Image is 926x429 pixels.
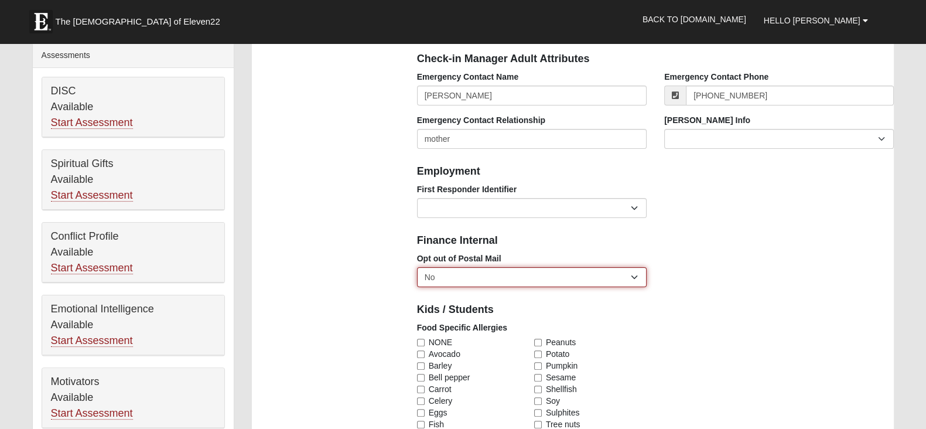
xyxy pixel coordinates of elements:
[664,71,768,83] label: Emergency Contact Phone
[417,183,517,195] label: First Responder Identifier
[429,348,460,360] span: Avocado
[417,409,425,417] input: Eggs
[417,53,894,66] h4: Check-in Manager Adult Attributes
[417,386,425,393] input: Carrot
[417,304,894,316] h4: Kids / Students
[546,383,577,395] span: Shellfish
[417,397,425,405] input: Celery
[534,350,542,358] input: Potato
[417,253,501,264] label: Opt out of Postal Mail
[546,348,569,360] span: Potato
[534,409,542,417] input: Sulphites
[42,77,224,137] div: DISC Available
[417,362,425,370] input: Barley
[429,336,452,348] span: NONE
[534,339,542,346] input: Peanuts
[51,407,133,420] a: Start Assessment
[546,360,578,372] span: Pumpkin
[33,43,234,68] div: Assessments
[634,5,755,34] a: Back to [DOMAIN_NAME]
[51,117,133,129] a: Start Assessment
[29,10,53,33] img: Eleven22 logo
[51,335,133,347] a: Start Assessment
[546,336,576,348] span: Peanuts
[42,368,224,428] div: Motivators Available
[546,372,576,383] span: Sesame
[417,421,425,428] input: Fish
[417,374,425,382] input: Bell pepper
[764,16,860,25] span: Hello [PERSON_NAME]
[546,395,560,407] span: Soy
[417,71,519,83] label: Emergency Contact Name
[417,339,425,346] input: NONE
[23,4,258,33] a: The [DEMOGRAPHIC_DATA] of Eleven22
[417,322,507,333] label: Food Specific Allergies
[664,114,750,126] label: [PERSON_NAME] Info
[546,407,580,418] span: Sulphites
[42,223,224,282] div: Conflict Profile Available
[51,189,133,202] a: Start Assessment
[534,421,542,428] input: Tree nuts
[417,350,425,358] input: Avocado
[755,6,877,35] a: Hello [PERSON_NAME]
[51,262,133,274] a: Start Assessment
[417,234,894,247] h4: Finance Internal
[429,395,452,407] span: Celery
[534,386,542,393] input: Shellfish
[534,374,542,382] input: Sesame
[429,360,452,372] span: Barley
[534,397,542,405] input: Soy
[429,383,452,395] span: Carrot
[56,16,220,28] span: The [DEMOGRAPHIC_DATA] of Eleven22
[429,407,447,418] span: Eggs
[429,372,470,383] span: Bell pepper
[534,362,542,370] input: Pumpkin
[417,165,894,178] h4: Employment
[417,114,545,126] label: Emergency Contact Relationship
[42,295,224,355] div: Emotional Intelligence Available
[42,150,224,210] div: Spiritual Gifts Available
